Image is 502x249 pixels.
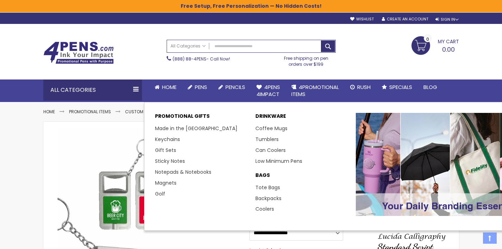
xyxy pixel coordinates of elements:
a: Create an Account [382,17,428,22]
a: Coolers [255,205,274,212]
a: Can Coolers [255,147,286,154]
a: DRINKWARE [255,113,349,123]
div: Free shipping on pen orders over $199 [277,53,336,67]
span: 0.00 [442,45,455,54]
a: 4PROMOTIONALITEMS [286,79,345,102]
a: Low Minimum Pens [255,158,302,165]
p: Promotional Gifts [155,113,248,123]
a: Notepads & Notebooks [155,168,211,175]
a: Pens [182,79,213,95]
span: Pens [195,83,207,91]
span: 4Pens 4impact [256,83,280,98]
a: Home [149,79,182,95]
a: Rush [345,79,376,95]
img: 4Pens Custom Pens and Promotional Products [43,41,114,64]
a: 4Pens4impact [251,79,286,102]
div: Sign In [435,17,459,22]
span: Specials [389,83,412,91]
a: Specials [376,79,418,95]
a: Backpacks [255,195,281,202]
a: Sticky Notes [155,158,185,165]
a: Promotional Items [69,109,111,115]
a: Golf [155,190,165,197]
a: Magnets [155,179,176,186]
span: - Call Now! [173,56,230,62]
a: All Categories [167,40,209,52]
a: 0.00 0 [411,36,459,54]
span: Pencils [225,83,245,91]
span: 0 [426,36,429,43]
a: Custom Keychains [125,109,167,115]
span: 4PROMOTIONAL ITEMS [291,83,339,98]
span: Rush [357,83,371,91]
a: Tote Bags [255,184,280,191]
span: Blog [423,83,437,91]
a: Blog [418,79,443,95]
a: Tumblers [255,136,279,143]
a: Gift Sets [155,147,176,154]
a: Coffee Mugs [255,125,287,132]
a: (888) 88-4PENS [173,56,206,62]
div: All Categories [43,79,142,101]
a: Home [43,109,55,115]
a: BAGS [255,172,349,182]
a: Top [483,232,497,244]
a: Pencils [213,79,251,95]
span: All Categories [171,43,206,49]
span: Home [162,83,176,91]
a: Keychains [155,136,180,143]
a: Wishlist [350,17,374,22]
a: Made in the [GEOGRAPHIC_DATA] [155,125,237,132]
